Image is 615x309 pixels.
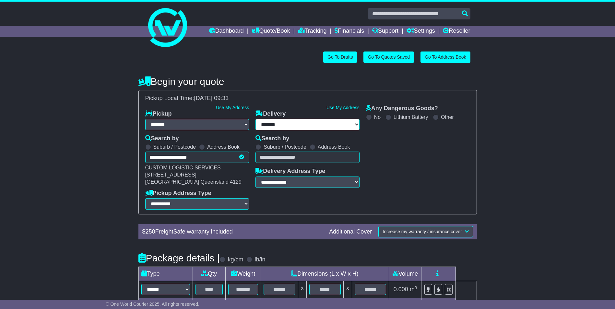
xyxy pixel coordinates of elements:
[209,26,244,37] a: Dashboard
[441,114,454,120] label: Other
[145,172,196,177] span: [STREET_ADDRESS]
[363,51,414,63] a: Go To Quotes Saved
[138,253,220,263] h4: Package details |
[193,267,226,281] td: Qty
[261,267,389,281] td: Dimensions (L x W x H)
[383,229,462,234] span: Increase my warranty / insurance cover
[318,144,350,150] label: Address Book
[378,226,473,237] button: Increase my warranty / insurance cover
[146,228,155,235] span: 250
[298,281,306,298] td: x
[145,135,179,142] label: Search by
[443,26,470,37] a: Reseller
[389,267,421,281] td: Volume
[138,267,193,281] td: Type
[194,95,229,101] span: [DATE] 09:33
[326,105,360,110] a: Use My Address
[255,110,286,118] label: Delivery
[298,26,326,37] a: Tracking
[228,256,243,263] label: kg/cm
[254,256,265,263] label: lb/in
[139,228,326,235] div: $ FreightSafe warranty included
[145,165,221,170] span: CUSTOM LOGISTIC SERVICES
[323,51,357,63] a: Go To Drafts
[394,286,408,292] span: 0.000
[145,179,242,185] span: [GEOGRAPHIC_DATA] Queensland 4129
[145,110,172,118] label: Pickup
[394,114,428,120] label: Lithium Battery
[344,281,352,298] td: x
[138,76,477,87] h4: Begin your quote
[264,144,306,150] label: Suburb / Postcode
[252,26,290,37] a: Quote/Book
[366,105,438,112] label: Any Dangerous Goods?
[372,26,398,37] a: Support
[407,26,435,37] a: Settings
[326,228,375,235] div: Additional Cover
[226,267,261,281] td: Weight
[216,105,249,110] a: Use My Address
[335,26,364,37] a: Financials
[207,144,240,150] label: Address Book
[142,95,473,102] div: Pickup Local Time:
[255,168,325,175] label: Delivery Address Type
[153,144,196,150] label: Suburb / Postcode
[410,286,417,292] span: m
[145,190,211,197] label: Pickup Address Type
[255,135,289,142] label: Search by
[420,51,470,63] a: Go To Address Book
[374,114,381,120] label: No
[106,302,199,307] span: © One World Courier 2025. All rights reserved.
[415,285,417,290] sup: 3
